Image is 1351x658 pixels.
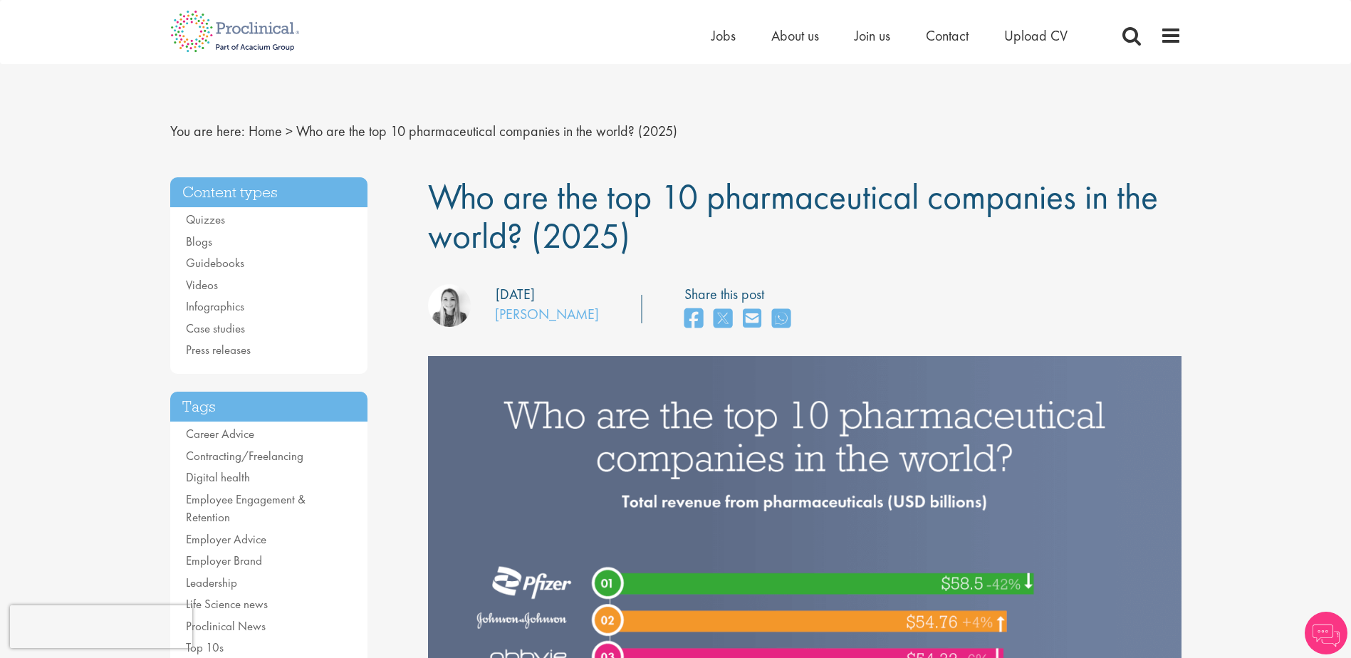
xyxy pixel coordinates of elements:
a: Digital health [186,469,250,485]
img: Chatbot [1305,612,1347,654]
a: share on email [743,304,761,335]
a: share on facebook [684,304,703,335]
span: Who are the top 10 pharmaceutical companies in the world? (2025) [296,122,677,140]
h3: Content types [170,177,368,208]
a: Top 10s [186,639,224,655]
a: Leadership [186,575,237,590]
a: Employer Advice [186,531,266,547]
a: Contracting/Freelancing [186,448,303,464]
label: Share this post [684,284,798,305]
div: [DATE] [496,284,535,305]
a: Blogs [186,234,212,249]
a: Contact [926,26,969,45]
a: About us [771,26,819,45]
span: You are here: [170,122,245,140]
a: Employer Brand [186,553,262,568]
a: Press releases [186,342,251,357]
a: Life Science news [186,596,268,612]
a: breadcrumb link [249,122,282,140]
a: [PERSON_NAME] [495,305,599,323]
a: Jobs [711,26,736,45]
a: Quizzes [186,211,225,227]
a: Proclinical News [186,618,266,634]
iframe: reCAPTCHA [10,605,192,648]
a: Infographics [186,298,244,314]
a: Videos [186,277,218,293]
a: share on whats app [772,304,791,335]
a: Upload CV [1004,26,1068,45]
img: Hannah Burke [428,284,471,327]
span: > [286,122,293,140]
a: Career Advice [186,426,254,442]
a: share on twitter [714,304,732,335]
a: Employee Engagement & Retention [186,491,306,526]
span: Who are the top 10 pharmaceutical companies in the world? (2025) [428,174,1158,258]
a: Case studies [186,320,245,336]
h3: Tags [170,392,368,422]
a: Guidebooks [186,255,244,271]
a: Join us [855,26,890,45]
